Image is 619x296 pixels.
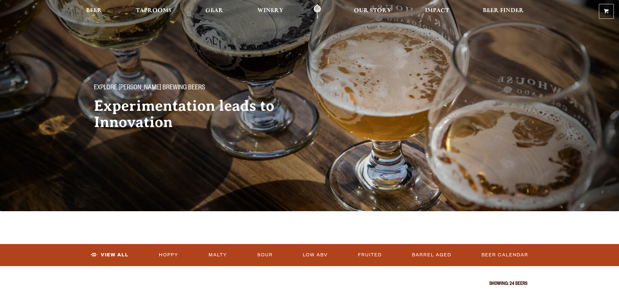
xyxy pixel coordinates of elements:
[479,4,528,19] a: Beer Finder
[355,248,384,263] a: Fruited
[88,248,131,263] a: View All
[257,8,283,13] span: Winery
[156,248,181,263] a: Hoppy
[136,8,172,13] span: Taprooms
[206,248,230,263] a: Malty
[354,8,391,13] span: Our Story
[305,4,329,19] a: Odell Home
[425,8,449,13] span: Impact
[201,4,227,19] a: Gear
[300,248,330,263] a: Low ABV
[92,282,527,287] p: Showing: 24 Beers
[94,98,297,130] h2: Experimentation leads to Innovation
[86,8,102,13] span: Beer
[94,84,205,93] span: Explore [PERSON_NAME] Brewing Beers
[479,248,531,263] a: Beer Calendar
[253,4,288,19] a: Winery
[82,4,106,19] a: Beer
[350,4,395,19] a: Our Story
[132,4,176,19] a: Taprooms
[205,8,223,13] span: Gear
[483,8,524,13] span: Beer Finder
[421,4,453,19] a: Impact
[409,248,454,263] a: Barrel Aged
[255,248,276,263] a: Sour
